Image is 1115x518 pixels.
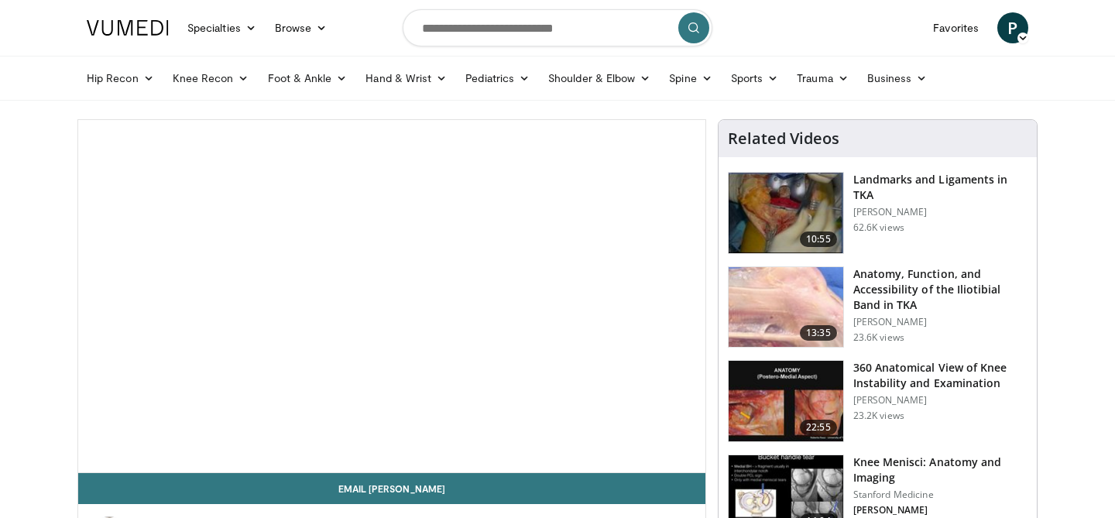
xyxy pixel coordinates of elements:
p: [PERSON_NAME] [853,394,1028,407]
a: Browse [266,12,337,43]
img: 38616_0000_3.png.150x105_q85_crop-smart_upscale.jpg [729,267,843,348]
a: Shoulder & Elbow [539,63,660,94]
a: Spine [660,63,721,94]
a: Favorites [924,12,988,43]
p: 23.6K views [853,331,904,344]
span: 22:55 [800,420,837,435]
h3: Knee Menisci: Anatomy and Imaging [853,455,1028,485]
a: Hip Recon [77,63,163,94]
a: P [997,12,1028,43]
a: Foot & Ankle [259,63,357,94]
img: 88434a0e-b753-4bdd-ac08-0695542386d5.150x105_q85_crop-smart_upscale.jpg [729,173,843,253]
a: Pediatrics [456,63,539,94]
h4: Related Videos [728,129,839,148]
a: Sports [722,63,788,94]
a: Trauma [787,63,858,94]
a: Knee Recon [163,63,259,94]
img: 533d6d4f-9d9f-40bd-bb73-b810ec663725.150x105_q85_crop-smart_upscale.jpg [729,361,843,441]
h3: Landmarks and Ligaments in TKA [853,172,1028,203]
img: VuMedi Logo [87,20,169,36]
p: Stanford Medicine [853,489,1028,501]
p: [PERSON_NAME] [853,316,1028,328]
p: 62.6K views [853,221,904,234]
h3: Anatomy, Function, and Accessibility of the Iliotibial Band in TKA [853,266,1028,313]
span: 13:35 [800,325,837,341]
video-js: Video Player [78,120,705,473]
span: 10:55 [800,232,837,247]
a: Hand & Wrist [356,63,456,94]
p: 23.2K views [853,410,904,422]
p: [PERSON_NAME] [853,206,1028,218]
p: [PERSON_NAME] [853,504,1028,516]
a: 10:55 Landmarks and Ligaments in TKA [PERSON_NAME] 62.6K views [728,172,1028,254]
a: Email [PERSON_NAME] [78,473,705,504]
a: Specialties [178,12,266,43]
input: Search topics, interventions [403,9,712,46]
a: Business [858,63,937,94]
h3: 360 Anatomical View of Knee Instability and Examination [853,360,1028,391]
a: 13:35 Anatomy, Function, and Accessibility of the Iliotibial Band in TKA [PERSON_NAME] 23.6K views [728,266,1028,348]
a: 22:55 360 Anatomical View of Knee Instability and Examination [PERSON_NAME] 23.2K views [728,360,1028,442]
